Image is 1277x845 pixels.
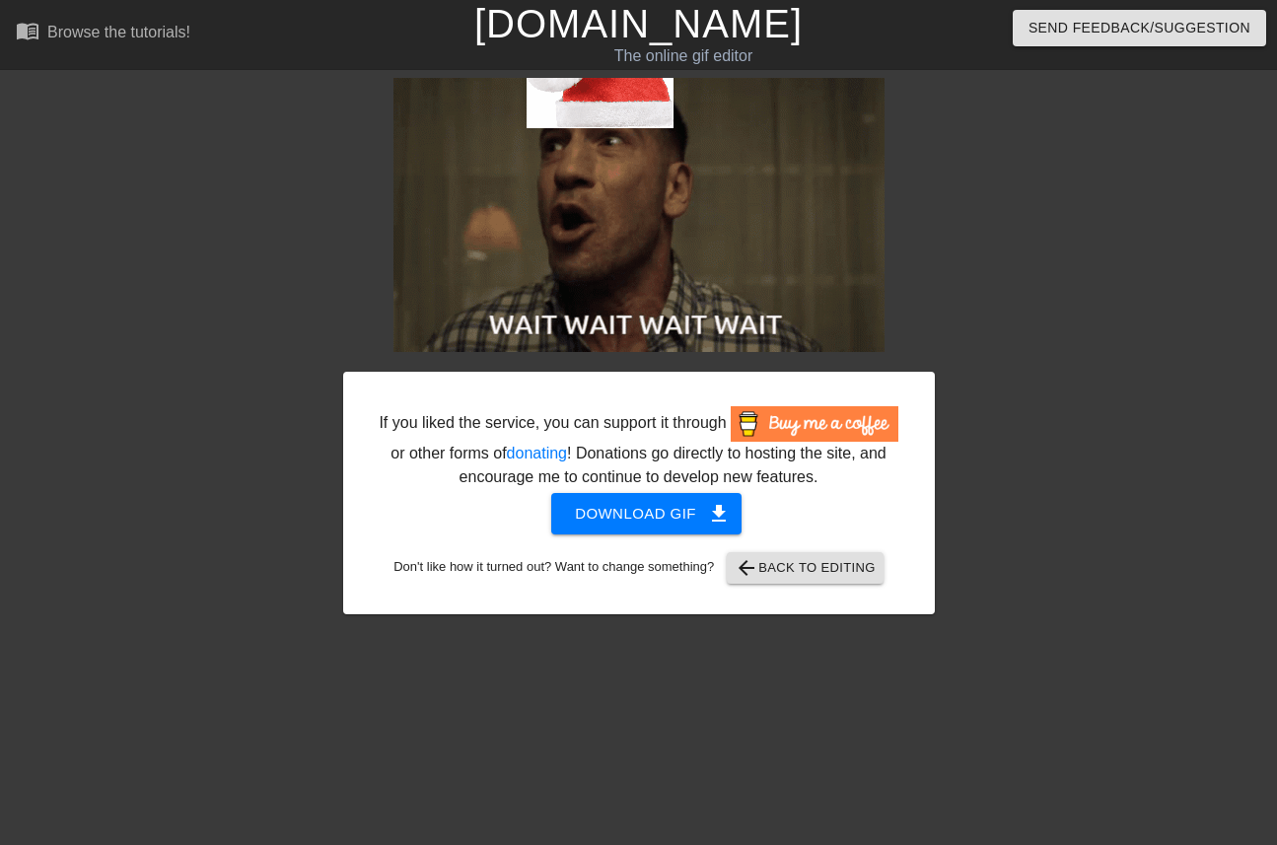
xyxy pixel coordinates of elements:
[374,552,904,584] div: Don't like how it turned out? Want to change something?
[47,24,190,40] div: Browse the tutorials!
[507,445,567,461] a: donating
[1029,16,1250,40] span: Send Feedback/Suggestion
[735,556,876,580] span: Back to Editing
[436,44,932,68] div: The online gif editor
[735,556,758,580] span: arrow_back
[535,504,742,521] a: Download gif
[731,406,898,442] img: Buy Me A Coffee
[707,502,731,526] span: get_app
[727,552,884,584] button: Back to Editing
[16,19,190,49] a: Browse the tutorials!
[1013,10,1266,46] button: Send Feedback/Suggestion
[575,501,718,527] span: Download gif
[393,78,885,352] img: mBLCub5L.gif
[551,493,742,534] button: Download gif
[474,2,803,45] a: [DOMAIN_NAME]
[378,406,900,489] div: If you liked the service, you can support it through or other forms of ! Donations go directly to...
[16,19,39,42] span: menu_book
